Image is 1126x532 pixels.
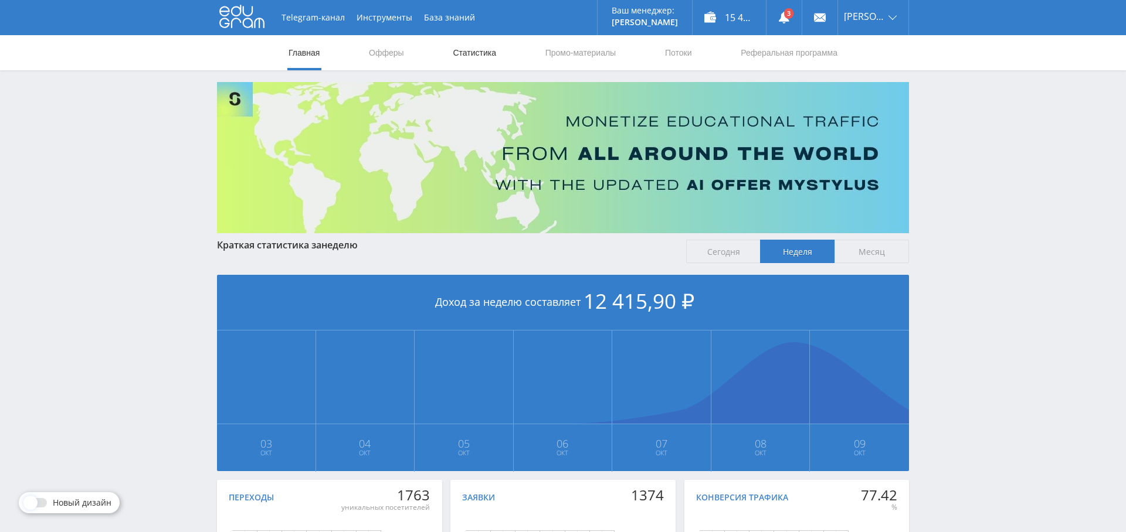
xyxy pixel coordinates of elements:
[631,487,664,503] div: 1374
[810,439,908,448] span: 09
[217,82,909,233] img: Banner
[218,448,315,458] span: Окт
[760,240,835,263] span: Неделя
[218,439,315,448] span: 03
[452,35,497,70] a: Статистика
[229,493,274,502] div: Переходы
[612,18,678,27] p: [PERSON_NAME]
[514,439,612,448] span: 06
[835,240,909,263] span: Месяц
[861,503,897,512] div: %
[861,487,897,503] div: 77.42
[664,35,693,70] a: Потоки
[217,275,909,330] div: Доход за неделю составляет
[712,439,809,448] span: 08
[341,503,430,512] div: уникальных посетителей
[696,493,788,502] div: Конверсия трафика
[415,439,513,448] span: 05
[317,448,414,458] span: Окт
[810,448,908,458] span: Окт
[321,238,358,251] span: неделю
[287,35,321,70] a: Главная
[317,439,414,448] span: 04
[712,448,809,458] span: Окт
[368,35,405,70] a: Офферы
[844,12,885,21] span: [PERSON_NAME]
[544,35,617,70] a: Промо-материалы
[740,35,839,70] a: Реферальная программа
[53,498,111,507] span: Новый дизайн
[613,439,710,448] span: 07
[415,448,513,458] span: Окт
[584,287,694,315] span: 12 415,90 ₽
[341,487,430,503] div: 1763
[686,240,761,263] span: Сегодня
[217,240,674,250] div: Краткая статистика за
[612,6,678,15] p: Ваш менеджер:
[613,448,710,458] span: Окт
[514,448,612,458] span: Окт
[462,493,495,502] div: Заявки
